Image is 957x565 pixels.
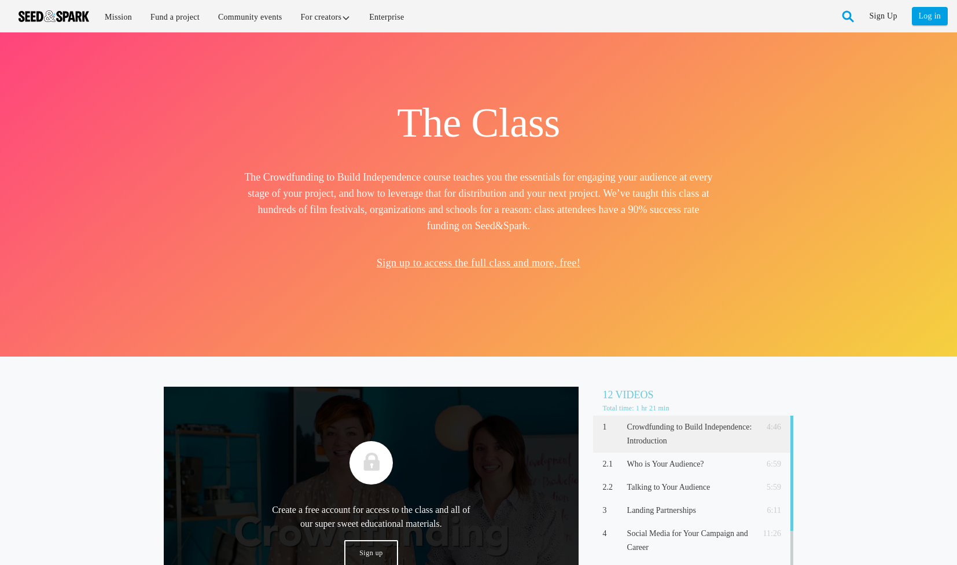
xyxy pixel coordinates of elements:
[267,503,474,531] p: Create a free account for access to the class and all of our super sweet educational materials.
[377,257,580,269] a: Sign up to access the full class and more, free!
[602,457,622,471] p: 2.1
[293,5,359,30] a: For creators
[870,7,897,25] a: Sign Up
[97,5,140,30] a: Mission
[361,5,412,30] a: Enterprise
[757,480,781,494] p: 5:59
[602,403,793,413] p: Total time: 1 hr 21 min
[602,387,793,403] h5: 12 Videos
[244,97,713,148] h1: The Class
[602,420,622,434] p: 1
[757,527,781,541] p: 11:26
[142,5,208,30] a: Fund a project
[19,10,89,22] img: Seed amp; Spark
[244,169,713,234] h5: The Crowdfunding to Build Independence course teaches you the essentials for engaging your audien...
[757,504,781,518] p: 6:11
[627,527,753,555] p: Social Media for Your Campaign and Career
[912,7,948,25] a: Log in
[627,504,753,518] p: Landing Partnerships
[627,420,753,448] p: Crowdfunding to Build Independence: Introduction
[602,527,622,541] p: 4
[210,5,290,30] a: Community events
[602,480,622,494] p: 2.2
[757,420,781,434] p: 4:46
[757,457,781,471] p: 6:59
[627,457,753,471] p: Who is Your Audience?
[627,480,753,494] p: Talking to Your Audience
[602,504,622,518] p: 3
